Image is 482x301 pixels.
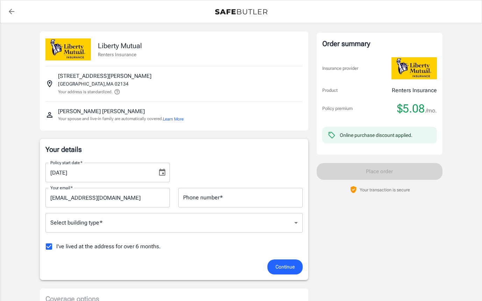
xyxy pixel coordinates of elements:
p: Your details [45,145,303,154]
p: Your transaction is secure [360,186,410,193]
label: Policy start date [50,160,82,166]
span: $5.08 [397,102,425,116]
p: [GEOGRAPHIC_DATA] , MA 02134 [58,80,129,87]
svg: Insured person [45,111,54,119]
button: Learn More [163,116,184,122]
p: Your spouse and live-in family are automatically covered. [58,116,184,122]
button: Continue [267,259,303,274]
span: I've lived at the address for over 6 months. [56,242,161,251]
p: [STREET_ADDRESS][PERSON_NAME] [58,72,151,80]
svg: Insured address [45,80,54,88]
label: Your email [50,185,73,191]
p: Policy premium [322,105,353,112]
img: Back to quotes [215,9,267,15]
p: Insurance provider [322,65,358,72]
button: Choose date, selected date is Sep 5, 2025 [155,166,169,179]
p: Renters Insurance [392,86,437,95]
p: Your address is standardized. [58,89,113,95]
div: Order summary [322,38,437,49]
input: MM/DD/YYYY [45,163,152,182]
p: Renters Insurance [98,51,142,58]
img: Liberty Mutual [45,38,91,60]
span: /mo. [426,106,437,116]
p: Product [322,87,338,94]
p: [PERSON_NAME] [PERSON_NAME] [58,107,145,116]
input: Enter email [45,188,170,207]
a: back to quotes [5,5,19,19]
img: Liberty Mutual [391,57,437,79]
input: Enter number [178,188,303,207]
p: Liberty Mutual [98,41,142,51]
div: Online purchase discount applied. [340,132,412,139]
span: Continue [275,263,295,271]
